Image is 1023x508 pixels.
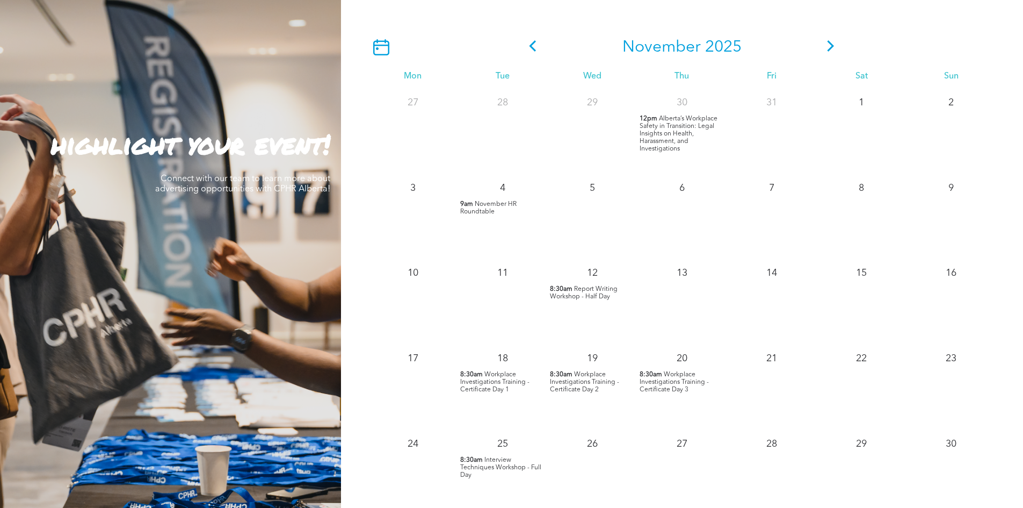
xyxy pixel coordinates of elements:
p: 8 [852,178,871,198]
span: Workplace Investigations Training - Certificate Day 3 [640,371,709,393]
p: 1 [852,93,871,112]
p: 2 [941,93,961,112]
p: 21 [762,349,781,368]
p: 17 [403,349,423,368]
p: 26 [583,434,602,454]
p: 13 [672,263,692,283]
p: 31 [762,93,781,112]
span: 8:30am [460,456,483,464]
span: November HR Roundtable [460,201,517,215]
div: Thu [637,71,727,82]
p: 30 [941,434,961,454]
p: 19 [583,349,602,368]
div: Mon [368,71,458,82]
span: 8:30am [550,371,572,378]
p: 4 [493,178,512,198]
p: 27 [672,434,692,454]
p: 29 [583,93,602,112]
span: Alberta’s Workplace Safety in Transition: Legal Insights on Health, Harassment, and Investigations [640,116,717,152]
p: 18 [493,349,512,368]
div: Tue [458,71,547,82]
span: Report Writing Workshop - Half Day [550,286,618,300]
p: 24 [403,434,423,454]
p: 15 [852,263,871,283]
span: 8:30am [550,285,572,293]
div: Wed [547,71,637,82]
span: 9am [460,201,473,208]
span: Connect with our team to learn more about advertising opportunities with CPHR Alberta! [155,175,330,194]
p: 3 [403,178,423,198]
div: Sat [817,71,906,82]
div: Fri [727,71,817,82]
span: Interview Techniques Workshop - Full Day [460,457,541,478]
span: Workplace Investigations Training - Certificate Day 1 [460,371,529,393]
p: 30 [672,93,692,112]
div: Sun [906,71,996,82]
p: 27 [403,93,423,112]
span: November [622,39,701,55]
p: 5 [583,178,602,198]
span: 12pm [640,115,657,123]
p: 14 [762,263,781,283]
p: 9 [941,178,961,198]
span: 2025 [705,39,742,55]
p: 10 [403,263,423,283]
p: 28 [493,93,512,112]
p: 12 [583,263,602,283]
p: 22 [852,349,871,368]
span: 8:30am [460,371,483,378]
strong: highlight your event! [51,125,330,163]
p: 6 [672,178,692,198]
p: 16 [941,263,961,283]
p: 23 [941,349,961,368]
span: 8:30am [640,371,662,378]
p: 29 [852,434,871,454]
p: 28 [762,434,781,454]
span: Workplace Investigations Training - Certificate Day 2 [550,371,619,393]
p: 7 [762,178,781,198]
p: 11 [493,263,512,283]
p: 25 [493,434,512,454]
p: 20 [672,349,692,368]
